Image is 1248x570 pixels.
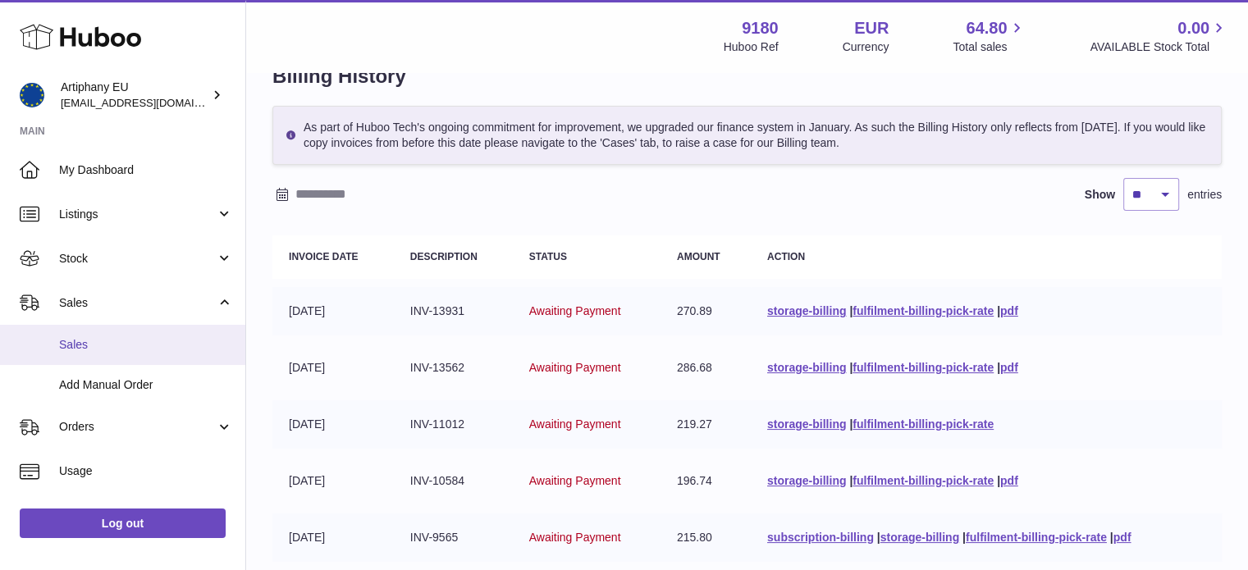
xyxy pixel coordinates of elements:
[997,304,1000,317] span: |
[20,83,44,107] img: artiphany@artiphany.eu
[661,287,751,335] td: 270.89
[61,80,208,111] div: Artiphany EU
[394,513,513,562] td: INV-9565
[742,17,779,39] strong: 9180
[394,457,513,505] td: INV-10584
[59,419,216,435] span: Orders
[997,474,1000,487] span: |
[394,400,513,449] td: INV-11012
[59,251,216,267] span: Stock
[853,417,994,431] a: fulfilment-billing-pick-rate
[1110,531,1113,544] span: |
[1000,361,1018,374] a: pdf
[853,361,994,374] a: fulfilment-billing-pick-rate
[272,287,394,335] td: [DATE]
[529,304,621,317] span: Awaiting Payment
[767,361,846,374] a: storage-billing
[272,344,394,392] td: [DATE]
[272,63,1222,89] h1: Billing History
[767,251,805,262] strong: Action
[966,17,1007,39] span: 64.80
[20,508,226,538] a: Log out
[661,400,751,449] td: 219.27
[529,251,567,262] strong: Status
[1085,187,1115,203] label: Show
[1187,187,1222,203] span: entries
[767,417,846,431] a: storage-billing
[849,304,853,317] span: |
[953,17,1026,55] a: 64.80 Total sales
[529,361,621,374] span: Awaiting Payment
[272,400,394,449] td: [DATE]
[849,474,853,487] span: |
[677,251,720,262] strong: Amount
[61,96,241,109] span: [EMAIL_ADDRESS][DOMAIN_NAME]
[767,304,846,317] a: storage-billing
[849,417,853,431] span: |
[529,531,621,544] span: Awaiting Payment
[962,531,966,544] span: |
[410,251,478,262] strong: Description
[853,474,994,487] a: fulfilment-billing-pick-rate
[394,344,513,392] td: INV-13562
[1000,474,1018,487] a: pdf
[854,17,889,39] strong: EUR
[966,531,1107,544] a: fulfilment-billing-pick-rate
[59,377,233,393] span: Add Manual Order
[1113,531,1131,544] a: pdf
[997,361,1000,374] span: |
[953,39,1026,55] span: Total sales
[289,251,358,262] strong: Invoice Date
[877,531,880,544] span: |
[529,417,621,431] span: Awaiting Payment
[849,361,853,374] span: |
[394,287,513,335] td: INV-13931
[724,39,779,55] div: Huboo Ref
[661,513,751,562] td: 215.80
[59,162,233,178] span: My Dashboard
[767,474,846,487] a: storage-billing
[59,337,233,353] span: Sales
[767,531,874,544] a: subscription-billing
[661,457,751,505] td: 196.74
[1090,17,1228,55] a: 0.00 AVAILABLE Stock Total
[59,207,216,222] span: Listings
[880,531,959,544] a: storage-billing
[843,39,889,55] div: Currency
[272,457,394,505] td: [DATE]
[1177,17,1209,39] span: 0.00
[1090,39,1228,55] span: AVAILABLE Stock Total
[272,106,1222,165] div: As part of Huboo Tech's ongoing commitment for improvement, we upgraded our finance system in Jan...
[661,344,751,392] td: 286.68
[1000,304,1018,317] a: pdf
[59,295,216,311] span: Sales
[529,474,621,487] span: Awaiting Payment
[59,463,233,479] span: Usage
[853,304,994,317] a: fulfilment-billing-pick-rate
[272,513,394,562] td: [DATE]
